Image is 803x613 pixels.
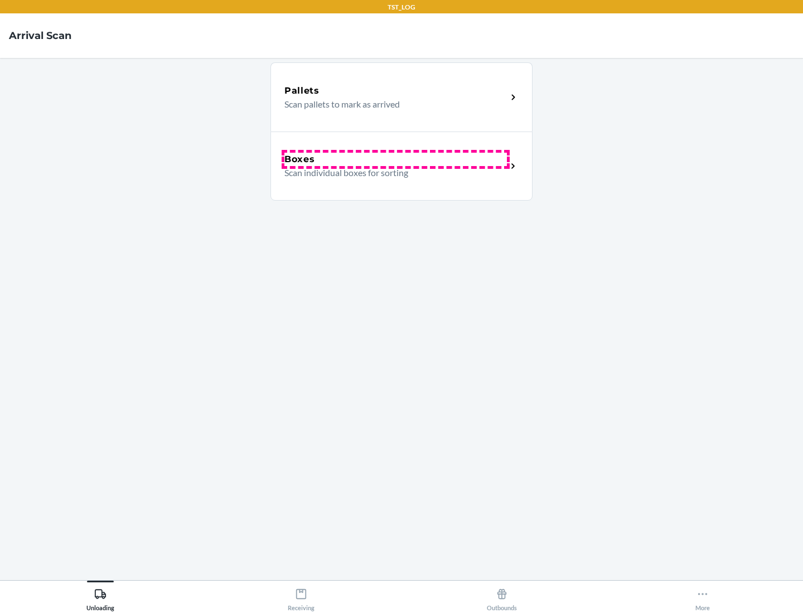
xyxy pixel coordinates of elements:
[388,2,415,12] p: TST_LOG
[284,98,498,111] p: Scan pallets to mark as arrived
[201,581,401,611] button: Receiving
[602,581,803,611] button: More
[9,28,71,43] h4: Arrival Scan
[284,166,498,179] p: Scan individual boxes for sorting
[86,583,114,611] div: Unloading
[284,84,320,98] h5: Pallets
[270,132,533,201] a: BoxesScan individual boxes for sorting
[284,153,315,166] h5: Boxes
[695,583,710,611] div: More
[487,583,517,611] div: Outbounds
[401,581,602,611] button: Outbounds
[288,583,315,611] div: Receiving
[270,62,533,132] a: PalletsScan pallets to mark as arrived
